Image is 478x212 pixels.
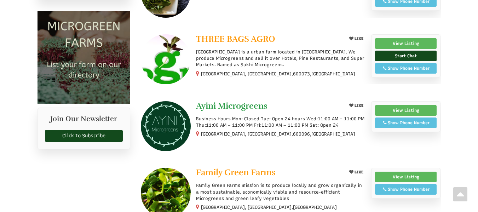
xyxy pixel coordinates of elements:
span: [GEOGRAPHIC_DATA] [293,204,337,211]
div: Show Phone Number [379,186,433,193]
p: Business Hours Mon: Closed Tue: Open 24 hours Wed:11:00 AM – 11:00 PM Thu:11:00 AM – 11:00 PM Fri... [196,116,365,128]
p: [GEOGRAPHIC_DATA] is a urban farm located in [GEOGRAPHIC_DATA]. We produce Microgreens and sell i... [196,49,365,68]
button: LIKE [347,34,366,43]
span: Family Green Farms [196,167,276,178]
div: Show Phone Number [379,65,433,71]
img: Ayini Microgreens [141,101,191,151]
span: 600096 [293,131,310,137]
a: View Listing [375,105,437,116]
span: LIKE [353,36,363,41]
button: LIKE [347,168,366,177]
span: 600073 [293,71,310,77]
span: LIKE [353,170,363,174]
a: Click to Subscribe [45,130,123,142]
a: View Listing [375,172,437,182]
img: Microgreen Farms list your microgreen farm today [38,11,131,104]
small: [GEOGRAPHIC_DATA], [GEOGRAPHIC_DATA], , [201,71,355,76]
a: THREE BAGS AGRO [196,34,341,45]
img: THREE BAGS AGRO [141,34,191,84]
button: LIKE [347,101,366,110]
a: Ayini Microgreens [196,101,341,112]
a: Family Green Farms [196,168,341,179]
a: View Listing [375,38,437,49]
small: [GEOGRAPHIC_DATA], [GEOGRAPHIC_DATA], [201,205,337,210]
h2: Join Our Newsletter [45,115,123,126]
div: Show Phone Number [379,120,433,126]
span: [GEOGRAPHIC_DATA] [311,131,355,137]
span: [GEOGRAPHIC_DATA] [311,71,355,77]
p: Family Green Farms mission is to produce locally and grow organically in a most sustainable, econ... [196,182,365,202]
span: THREE BAGS AGRO [196,34,275,44]
small: [GEOGRAPHIC_DATA], [GEOGRAPHIC_DATA], , [201,131,355,137]
a: Start Chat [375,51,437,61]
span: LIKE [353,103,363,108]
span: Ayini Microgreens [196,101,267,111]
